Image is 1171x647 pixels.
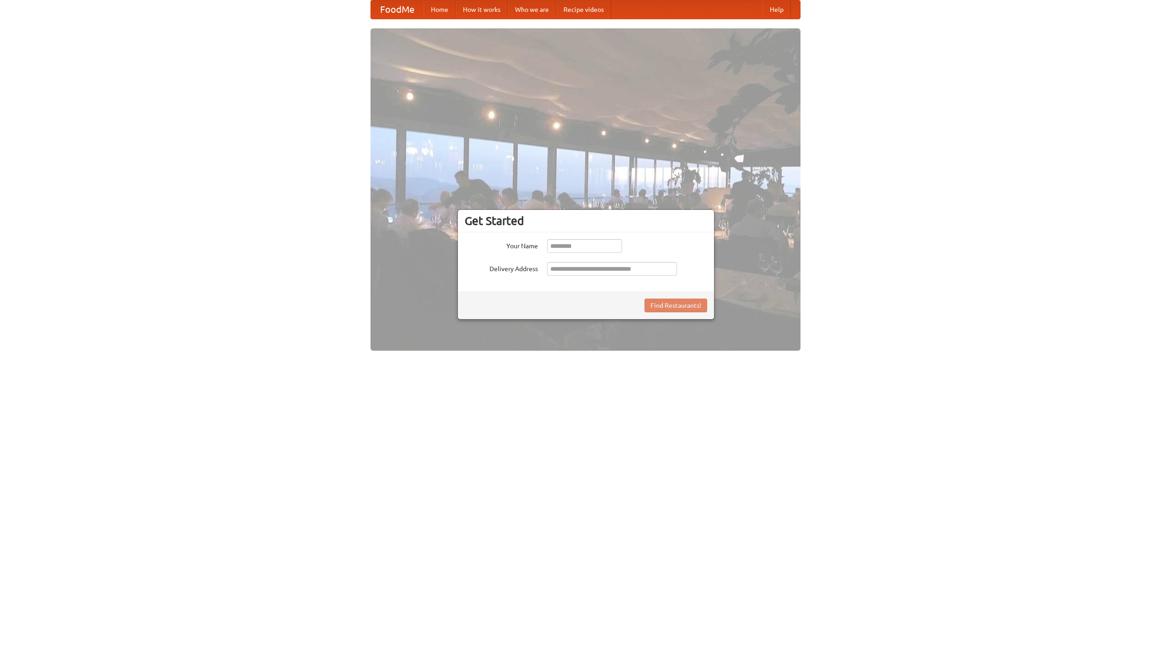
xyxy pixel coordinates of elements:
a: Recipe videos [556,0,611,19]
a: Home [424,0,456,19]
a: How it works [456,0,508,19]
a: Help [763,0,791,19]
label: Your Name [465,239,538,251]
button: Find Restaurants! [645,299,707,312]
h3: Get Started [465,214,707,228]
a: Who we are [508,0,556,19]
a: FoodMe [371,0,424,19]
label: Delivery Address [465,262,538,273]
